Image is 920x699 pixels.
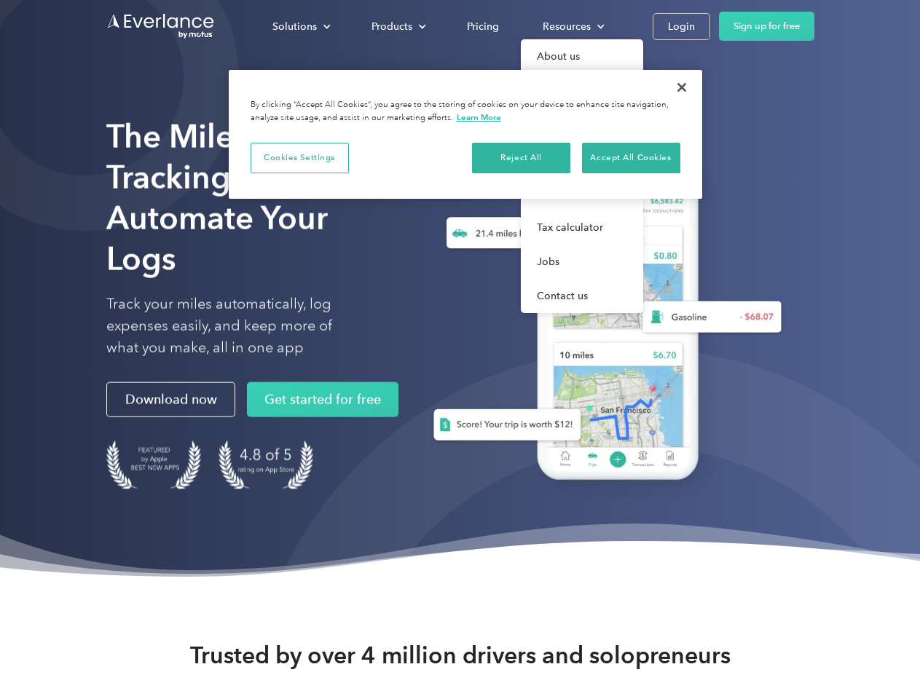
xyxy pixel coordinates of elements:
[219,441,313,489] img: 4.9 out of 5 stars on the app store
[457,112,501,122] a: More information about your privacy, opens in a new tab
[190,641,731,670] strong: Trusted by over 4 million drivers and solopreneurs
[653,13,710,40] a: Login
[668,17,695,36] div: Login
[543,17,591,36] div: Resources
[371,17,412,36] div: Products
[258,14,342,39] div: Solutions
[467,17,499,36] div: Pricing
[452,14,514,39] a: Pricing
[666,71,698,103] button: Close
[582,143,680,173] button: Accept All Cookies
[229,70,702,199] div: Cookie banner
[472,143,570,173] button: Reject All
[521,245,643,279] a: Jobs
[106,382,235,417] a: Download now
[251,143,349,173] button: Cookies Settings
[719,12,814,41] a: Sign up for free
[106,12,216,40] a: Go to homepage
[528,14,616,39] div: Resources
[410,138,793,502] img: Everlance, mileage tracker app, expense tracking app
[521,210,643,245] a: Tax calculator
[521,39,643,74] a: About us
[229,70,702,199] div: Privacy
[357,14,438,39] div: Products
[521,279,643,313] a: Contact us
[521,39,643,313] nav: Resources
[247,382,398,417] a: Get started for free
[272,17,317,36] div: Solutions
[106,441,201,489] img: Badge for Featured by Apple Best New Apps
[106,293,366,359] p: Track your miles automatically, log expenses easily, and keep more of what you make, all in one app
[251,99,680,125] div: By clicking “Accept All Cookies”, you agree to the storing of cookies on your device to enhance s...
